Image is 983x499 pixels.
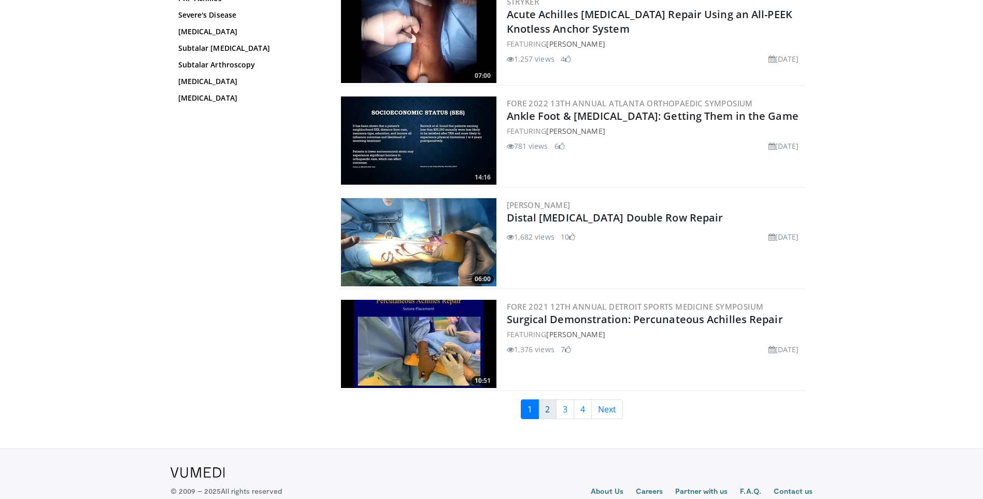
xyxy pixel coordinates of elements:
span: 07:00 [472,71,494,80]
img: d6281fd8-9e4c-4e41-929b-6399d4f6f7dd.300x170_q85_crop-smart_upscale.jpg [341,96,496,185]
span: 14:16 [472,173,494,182]
li: 1,682 views [507,231,554,242]
a: 14:16 [341,96,496,185]
a: Surgical Demonstration: Percunateous Achilles Repair [507,312,783,326]
a: About Us [591,486,623,498]
img: 7e147bb8-f4aa-462e-a539-c41c775ec9f5.300x170_q85_crop-smart_upscale.jpg [341,198,496,286]
a: FORE 2021 12th Annual Detroit Sports Medicine Symposium [507,301,764,312]
a: Contact us [774,486,813,498]
img: VuMedi Logo [170,467,225,478]
li: 1,257 views [507,53,554,64]
li: [DATE] [768,231,799,242]
a: Severe's Disease [178,10,318,20]
a: 3 [556,399,574,419]
a: 06:00 [341,198,496,286]
a: 1 [521,399,539,419]
a: [PERSON_NAME] [546,329,605,339]
a: [PERSON_NAME] [546,126,605,136]
span: All rights reserved [221,487,281,495]
a: [MEDICAL_DATA] [178,26,318,37]
a: [MEDICAL_DATA] [178,76,318,87]
a: 4 [574,399,592,419]
a: [PERSON_NAME] [546,39,605,49]
li: 7 [561,344,571,355]
li: 10 [561,231,575,242]
div: FEATURING [507,38,803,49]
img: 3ccfd6a2-eaf5-4e37-a990-7aa0df0cde85.300x170_q85_crop-smart_upscale.jpg [341,300,496,388]
span: 06:00 [472,274,494,284]
a: Subtalar [MEDICAL_DATA] [178,43,318,53]
li: 1,376 views [507,344,554,355]
nav: Search results pages [339,399,805,419]
li: 6 [554,141,565,151]
a: Subtalar Arthroscopy [178,60,318,70]
li: [DATE] [768,344,799,355]
a: Distal [MEDICAL_DATA] Double Row Repair [507,211,723,225]
a: Careers [636,486,663,498]
a: Partner with us [675,486,728,498]
li: [DATE] [768,53,799,64]
a: 10:51 [341,300,496,388]
div: FEATURING [507,126,803,136]
li: [DATE] [768,141,799,151]
a: 2 [538,399,557,419]
a: [PERSON_NAME] [507,200,571,210]
li: 781 views [507,141,548,151]
a: Next [591,399,623,419]
a: Acute Achilles [MEDICAL_DATA] Repair Using an All-PEEK Knotless Anchor System [507,7,792,36]
a: F.A.Q. [740,486,761,498]
div: FEATURING [507,329,803,340]
a: [MEDICAL_DATA] [178,93,318,103]
a: FORE 2022 13th Annual Atlanta Orthopaedic Symposium [507,98,753,108]
li: 4 [561,53,571,64]
a: Ankle Foot & [MEDICAL_DATA]: Getting Them in the Game [507,109,799,123]
p: © 2009 – 2025 [170,486,282,496]
span: 10:51 [472,376,494,385]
